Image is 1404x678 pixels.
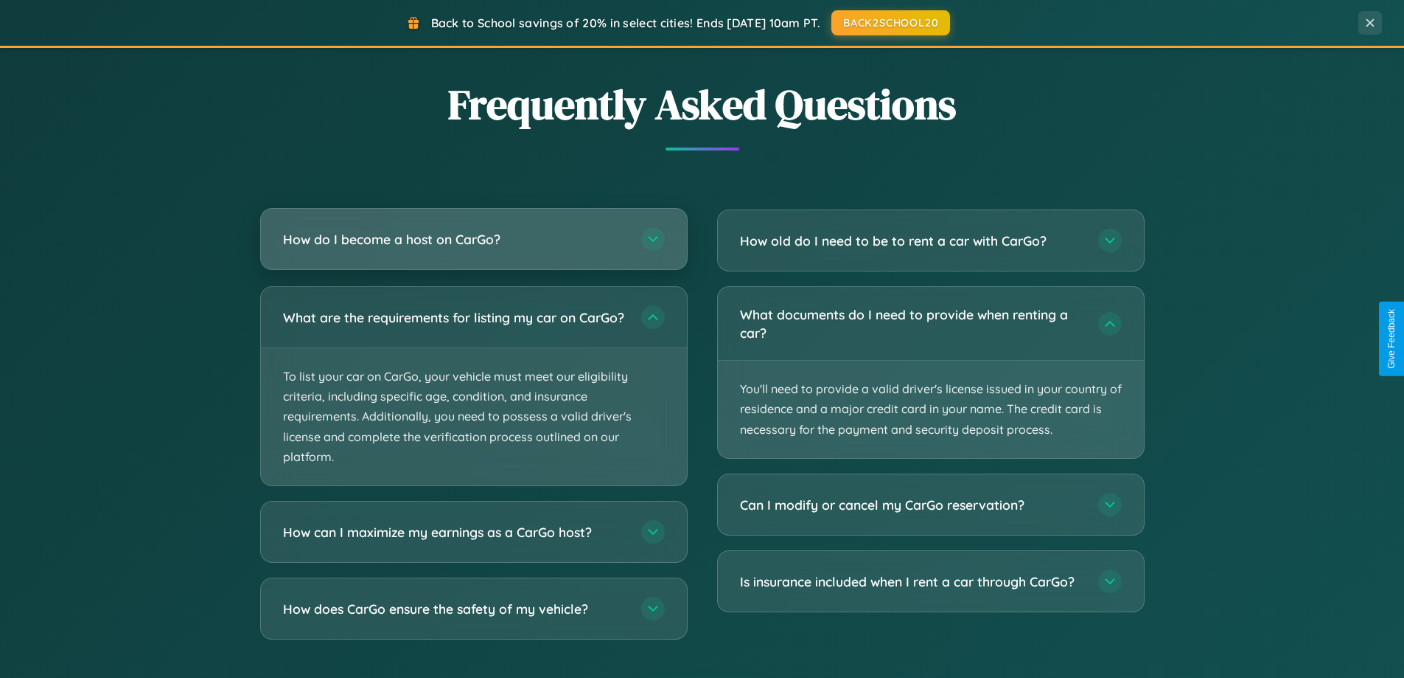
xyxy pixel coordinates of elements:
h3: How does CarGo ensure the safety of my vehicle? [283,600,626,618]
span: Back to School savings of 20% in select cities! Ends [DATE] 10am PT. [431,15,820,30]
div: Give Feedback [1386,309,1397,369]
h3: Is insurance included when I rent a car through CarGo? [740,573,1083,591]
p: To list your car on CarGo, your vehicle must meet our eligibility criteria, including specific ag... [261,348,687,485]
h3: What documents do I need to provide when renting a car? [740,305,1083,342]
h3: How can I maximize my earnings as a CarGo host? [283,523,626,542]
h3: How old do I need to be to rent a car with CarGo? [740,232,1083,250]
h2: Frequently Asked Questions [260,76,1145,133]
h3: How do I become a host on CarGo? [283,230,626,249]
p: You'll need to provide a valid driver's license issued in your country of residence and a major c... [718,361,1144,458]
button: BACK2SCHOOL20 [831,10,950,35]
h3: What are the requirements for listing my car on CarGo? [283,308,626,327]
h3: Can I modify or cancel my CarGo reservation? [740,496,1083,514]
